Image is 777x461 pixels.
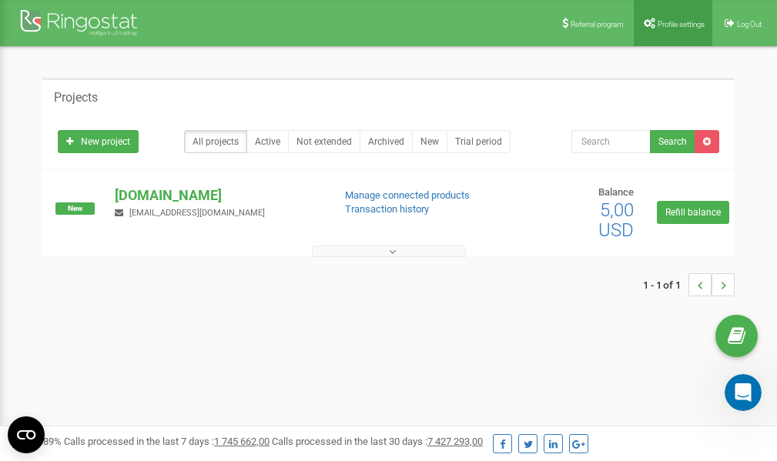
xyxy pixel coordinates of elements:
span: New [55,202,95,215]
a: All projects [184,130,247,153]
span: Calls processed in the last 7 days : [64,436,270,447]
span: Referral program [571,20,624,28]
iframe: Intercom live chat [725,374,762,411]
nav: ... [643,258,735,312]
a: Not extended [288,130,360,153]
span: 1 - 1 of 1 [643,273,688,296]
span: Log Out [737,20,762,28]
a: Trial period [447,130,511,153]
a: Manage connected products [345,189,470,201]
span: 5,00 USD [598,199,634,241]
a: Active [246,130,289,153]
button: Search [650,130,695,153]
a: New project [58,130,139,153]
span: Calls processed in the last 30 days : [272,436,483,447]
u: 1 745 662,00 [214,436,270,447]
a: Transaction history [345,203,429,215]
span: Profile settings [658,20,705,28]
u: 7 427 293,00 [427,436,483,447]
a: New [412,130,447,153]
a: Refill balance [657,201,729,224]
span: [EMAIL_ADDRESS][DOMAIN_NAME] [129,208,265,218]
h5: Projects [54,91,98,105]
button: Open CMP widget [8,416,45,453]
a: Archived [360,130,413,153]
p: [DOMAIN_NAME] [115,185,320,205]
input: Search [571,130,651,153]
span: Balance [598,186,634,198]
